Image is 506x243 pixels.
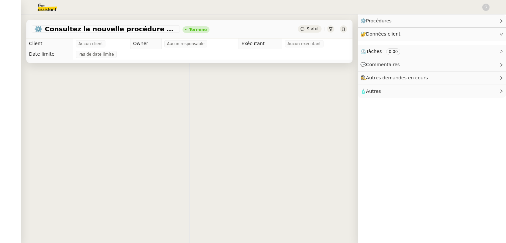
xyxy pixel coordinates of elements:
[130,39,162,49] td: Owner
[360,30,403,38] span: 🔐
[26,49,73,60] td: Date limite
[358,71,506,84] div: 🕵️Autres demandes en cours
[26,39,73,49] td: Client
[360,49,406,54] span: ⏲️
[358,28,506,40] div: 🔐Données client
[358,58,506,71] div: 💬Commentaires
[307,27,319,31] span: Statut
[358,85,506,98] div: 🧴Autres
[366,89,381,94] span: Autres
[78,51,114,58] span: Pas de date limite
[358,45,506,58] div: ⏲️Tâches 0:00
[366,18,392,23] span: Procédures
[360,89,381,94] span: 🧴
[366,49,382,54] span: Tâches
[360,75,431,80] span: 🕵️
[239,39,282,49] td: Exécutant
[34,26,177,32] span: ⚙️ Consultez la nouvelle procédure HubSpot
[360,17,395,25] span: ⚙️
[386,48,400,55] nz-tag: 0:00
[167,40,205,47] span: Aucun responsable
[366,75,428,80] span: Autres demandes en cours
[360,62,403,67] span: 💬
[366,31,401,37] span: Données client
[288,40,321,47] span: Aucun exécutant
[358,14,506,27] div: ⚙️Procédures
[78,40,103,47] span: Aucun client
[189,28,207,32] div: Terminé
[366,62,400,67] span: Commentaires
